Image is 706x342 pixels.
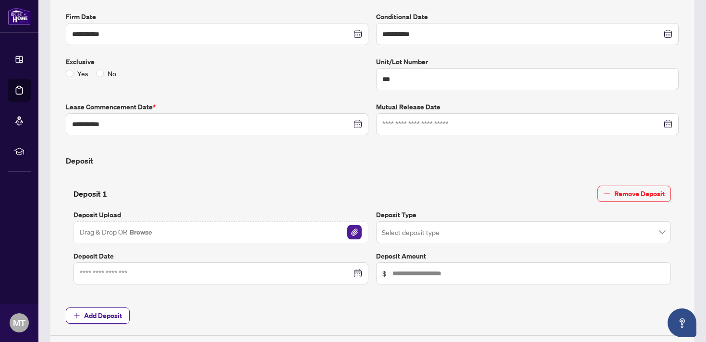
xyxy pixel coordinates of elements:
label: Deposit Type [376,210,671,220]
label: Firm Date [66,12,368,22]
button: Browse [129,226,153,238]
label: Conditional Date [376,12,679,22]
button: Open asap [668,308,696,337]
span: $ [382,268,387,279]
h4: Deposit [66,155,679,166]
label: Lease Commencement Date [66,102,368,112]
span: Drag & Drop OR BrowseFile Attachement [73,221,368,243]
label: Mutual Release Date [376,102,679,112]
span: Add Deposit [84,308,122,323]
h4: Deposit 1 [73,188,107,200]
span: MT [13,316,25,330]
button: Add Deposit [66,307,130,324]
span: No [104,68,120,79]
label: Deposit Date [73,251,368,261]
span: Remove Deposit [614,186,665,201]
label: Exclusive [66,57,368,67]
span: Yes [73,68,92,79]
label: Unit/Lot Number [376,57,679,67]
span: Drag & Drop OR [80,226,153,238]
label: Deposit Amount [376,251,671,261]
button: Remove Deposit [597,186,671,202]
span: minus [604,190,610,197]
label: Deposit Upload [73,210,368,220]
img: File Attachement [347,225,362,239]
img: logo [8,7,31,25]
span: plus [73,312,80,319]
